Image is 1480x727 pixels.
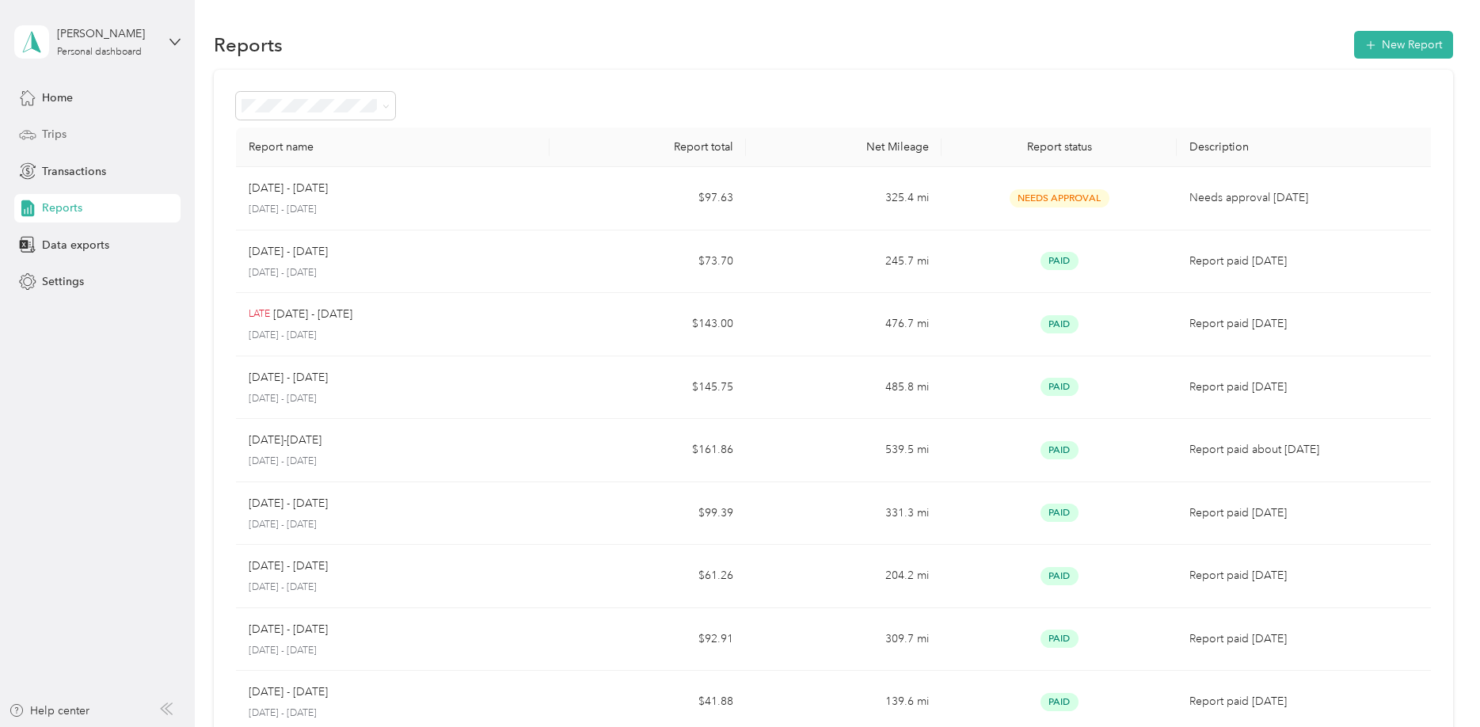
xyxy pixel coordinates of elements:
span: Home [42,89,73,106]
p: [DATE] - [DATE] [249,558,328,575]
span: Paid [1041,504,1079,522]
td: 204.2 mi [746,545,942,608]
span: Paid [1041,441,1079,459]
p: Report paid [DATE] [1189,379,1425,396]
th: Description [1177,128,1438,167]
p: Report paid [DATE] [1189,253,1425,270]
span: Settings [42,273,84,290]
span: Paid [1041,315,1079,333]
p: Report paid about [DATE] [1189,441,1425,459]
p: [DATE] - [DATE] [249,621,328,638]
p: [DATE] - [DATE] [249,580,537,595]
p: [DATE] - [DATE] [249,518,537,532]
p: Needs approval [DATE] [1189,189,1425,207]
iframe: Everlance-gr Chat Button Frame [1391,638,1480,727]
td: $92.91 [550,608,746,672]
td: 539.5 mi [746,419,942,482]
span: Trips [42,126,67,143]
span: Paid [1041,378,1079,396]
span: Paid [1041,567,1079,585]
p: LATE [249,307,270,322]
td: 245.7 mi [746,230,942,294]
span: Needs Approval [1010,189,1109,207]
h1: Reports [214,36,283,53]
p: [DATE] - [DATE] [249,266,537,280]
p: [DATE] - [DATE] [249,495,328,512]
p: [DATE] - [DATE] [249,329,537,343]
td: $61.26 [550,545,746,608]
td: $145.75 [550,356,746,420]
p: Report paid [DATE] [1189,315,1425,333]
span: Transactions [42,163,106,180]
p: [DATE] - [DATE] [273,306,352,323]
p: [DATE] - [DATE] [249,369,328,386]
p: [DATE] - [DATE] [249,706,537,721]
th: Report total [550,128,746,167]
td: $97.63 [550,167,746,230]
td: $73.70 [550,230,746,294]
div: Personal dashboard [57,48,142,57]
div: Report status [954,140,1164,154]
td: 325.4 mi [746,167,942,230]
p: Report paid [DATE] [1189,504,1425,522]
td: 331.3 mi [746,482,942,546]
p: [DATE] - [DATE] [249,683,328,701]
th: Report name [236,128,550,167]
button: New Report [1354,31,1453,59]
p: [DATE] - [DATE] [249,644,537,658]
p: Report paid [DATE] [1189,567,1425,584]
th: Net Mileage [746,128,942,167]
p: Report paid [DATE] [1189,693,1425,710]
p: [DATE] - [DATE] [249,180,328,197]
td: $143.00 [550,293,746,356]
div: [PERSON_NAME] [57,25,156,42]
span: Paid [1041,252,1079,270]
p: [DATE] - [DATE] [249,203,537,217]
span: Paid [1041,630,1079,648]
td: $99.39 [550,482,746,546]
p: [DATE] - [DATE] [249,455,537,469]
p: Report paid [DATE] [1189,630,1425,648]
span: Data exports [42,237,109,253]
td: 309.7 mi [746,608,942,672]
td: 476.7 mi [746,293,942,356]
span: Paid [1041,693,1079,711]
p: [DATE]-[DATE] [249,432,321,449]
p: [DATE] - [DATE] [249,243,328,261]
td: $161.86 [550,419,746,482]
button: Help center [9,702,89,719]
span: Reports [42,200,82,216]
p: [DATE] - [DATE] [249,392,537,406]
td: 485.8 mi [746,356,942,420]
